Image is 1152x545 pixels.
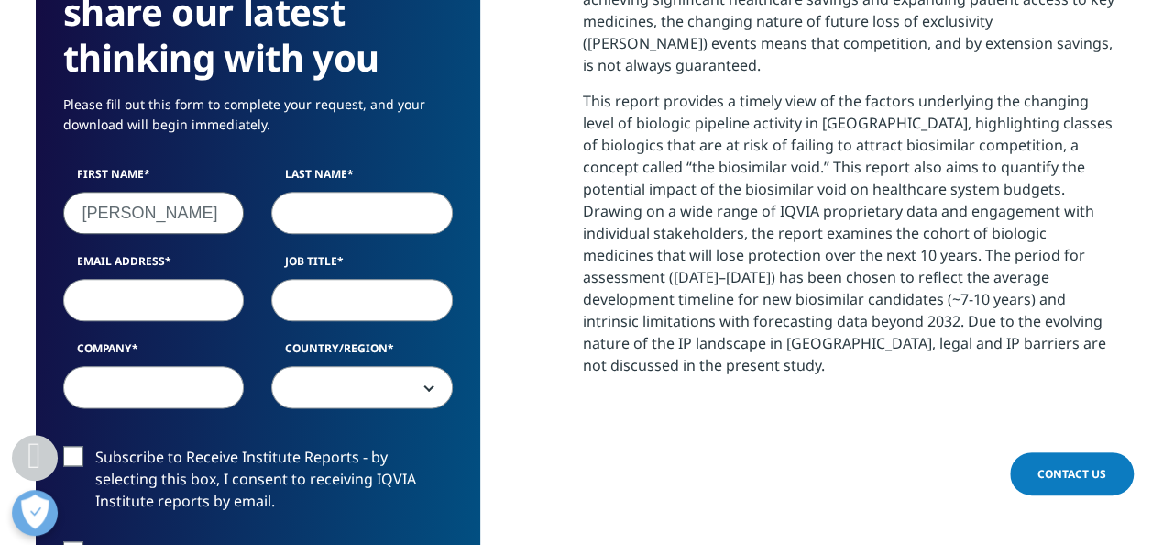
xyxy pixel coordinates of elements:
label: First Name [63,166,245,192]
a: Contact Us [1010,452,1134,495]
label: Email Address [63,253,245,279]
p: Please fill out this form to complete your request, and your download will begin immediately. [63,95,453,149]
label: Last Name [271,166,453,192]
label: Country/Region [271,340,453,366]
span: Contact Us [1037,466,1106,482]
label: Company [63,340,245,366]
button: Open Preferences [12,490,58,536]
p: This report provides a timely view of the factors underlying the changing level of biologic pipel... [583,90,1117,390]
label: Job Title [271,253,453,279]
label: Subscribe to Receive Institute Reports - by selecting this box, I consent to receiving IQVIA Inst... [63,446,453,522]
